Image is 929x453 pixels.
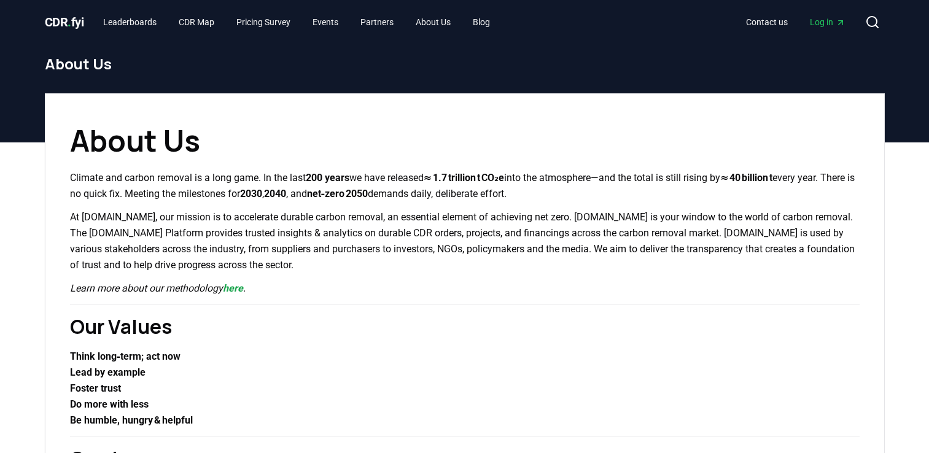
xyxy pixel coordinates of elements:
strong: Foster trust [70,382,121,394]
strong: ≈ 40 billion t [720,172,772,184]
a: CDR Map [169,11,224,33]
a: Log in [800,11,855,33]
span: Log in [810,16,845,28]
strong: 2040 [264,188,286,199]
a: Blog [463,11,500,33]
strong: Be humble, hungry & helpful [70,414,193,426]
span: . [68,15,71,29]
nav: Main [93,11,500,33]
strong: Lead by example [70,366,146,378]
h2: Our Values [70,312,860,341]
em: Learn more about our methodology . [70,282,246,294]
nav: Main [736,11,855,33]
strong: Think long‑term; act now [70,350,181,362]
strong: net‑zero 2050 [307,188,368,199]
a: Leaderboards [93,11,166,33]
a: About Us [406,11,461,33]
a: here [223,282,243,294]
a: Events [303,11,348,33]
a: Pricing Survey [227,11,300,33]
a: Partners [351,11,403,33]
strong: 2030 [240,188,262,199]
a: Contact us [736,11,798,33]
span: CDR fyi [45,15,84,29]
h1: About Us [70,118,860,163]
strong: 200 years [306,172,349,184]
p: At [DOMAIN_NAME], our mission is to accelerate durable carbon removal, an essential element of ac... [70,209,860,273]
a: CDR.fyi [45,14,84,31]
strong: ≈ 1.7 trillion t CO₂e [424,172,504,184]
strong: Do more with less [70,398,149,410]
p: Climate and carbon removal is a long game. In the last we have released into the atmosphere—and t... [70,170,860,202]
h1: About Us [45,54,885,74]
